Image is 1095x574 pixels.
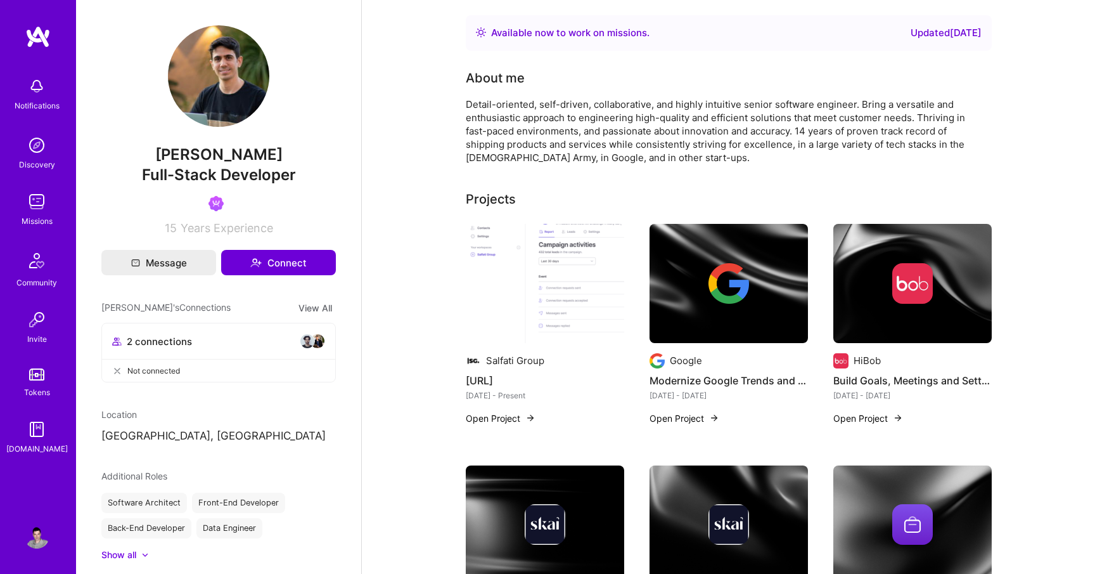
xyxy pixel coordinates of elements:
img: Company logo [892,263,933,304]
span: 2 connections [127,335,192,348]
img: logo [25,25,51,48]
img: tokens [29,369,44,381]
img: Company logo [525,504,565,545]
div: HiBob [854,354,881,367]
img: Company logo [708,504,749,545]
img: cover [833,224,992,343]
div: Community [16,276,57,289]
span: Additional Roles [101,471,167,481]
img: Company logo [892,504,933,545]
h4: Modernize Google Trends and reduced resources cost [650,372,808,389]
div: Discovery [19,158,55,171]
img: avatar [300,334,315,349]
span: [PERSON_NAME]'s Connections [101,301,231,315]
div: Front-End Developer [192,493,285,513]
img: bell [24,74,49,99]
div: Show all [101,549,136,561]
img: User Avatar [168,25,269,127]
div: Data Engineer [196,518,262,538]
h4: [URL] [466,372,624,389]
img: avatar [310,334,325,349]
img: Community [22,245,52,276]
div: Missions [22,214,53,228]
div: Projects [466,190,516,209]
div: Notifications [15,99,60,112]
img: Been on Mission [208,196,224,211]
button: Message [101,250,216,275]
img: guide book [24,417,49,442]
button: Open Project [650,412,719,425]
button: 2 connectionsavataravatarNot connected [101,323,336,382]
span: 15 [165,221,177,235]
i: icon Collaborator [112,337,122,346]
button: Connect [221,250,336,275]
div: [DATE] - Present [466,389,624,402]
div: Back-End Developer [101,518,191,538]
button: Open Project [466,412,535,425]
div: Tokens [24,386,50,399]
div: Salfati Group [486,354,544,367]
div: [DATE] - [DATE] [650,389,808,402]
p: [GEOGRAPHIC_DATA], [GEOGRAPHIC_DATA] [101,429,336,444]
i: icon Mail [131,258,140,267]
i: icon Connect [250,257,262,268]
div: Google [670,354,702,367]
div: Available now to work on missions . [491,25,650,41]
button: View All [295,301,336,315]
div: Software Architect [101,493,187,513]
img: arrow-right [709,413,719,423]
div: Invite [27,332,47,346]
i: icon CloseGray [112,366,122,376]
span: Full-Stack Developer [142,166,296,184]
button: Open Project [833,412,903,425]
img: Kontax.AI [466,224,624,343]
img: Company logo [466,353,481,369]
img: cover [650,224,808,343]
img: Invite [24,307,49,332]
div: About me [466,68,525,88]
span: Years Experience [181,221,273,235]
span: [PERSON_NAME] [101,145,336,164]
a: User Avatar [21,523,53,549]
img: discovery [24,133,49,158]
img: Company logo [650,353,665,369]
div: [DOMAIN_NAME] [6,442,68,455]
div: Detail-oriented, self-driven, collaborative, and highly intuitive senior software engineer. Bring... [466,98,973,164]
div: Location [101,408,336,421]
img: Company logo [708,263,749,304]
img: Availability [476,27,486,37]
div: Updated [DATE] [911,25,982,41]
span: Not connected [127,364,180,377]
img: arrow-right [525,413,535,423]
div: [DATE] - [DATE] [833,389,992,402]
img: teamwork [24,189,49,214]
img: Company logo [833,353,848,369]
h4: Build Goals, Meetings and Settings tabs [833,372,992,389]
img: arrow-right [893,413,903,423]
img: User Avatar [24,523,49,549]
